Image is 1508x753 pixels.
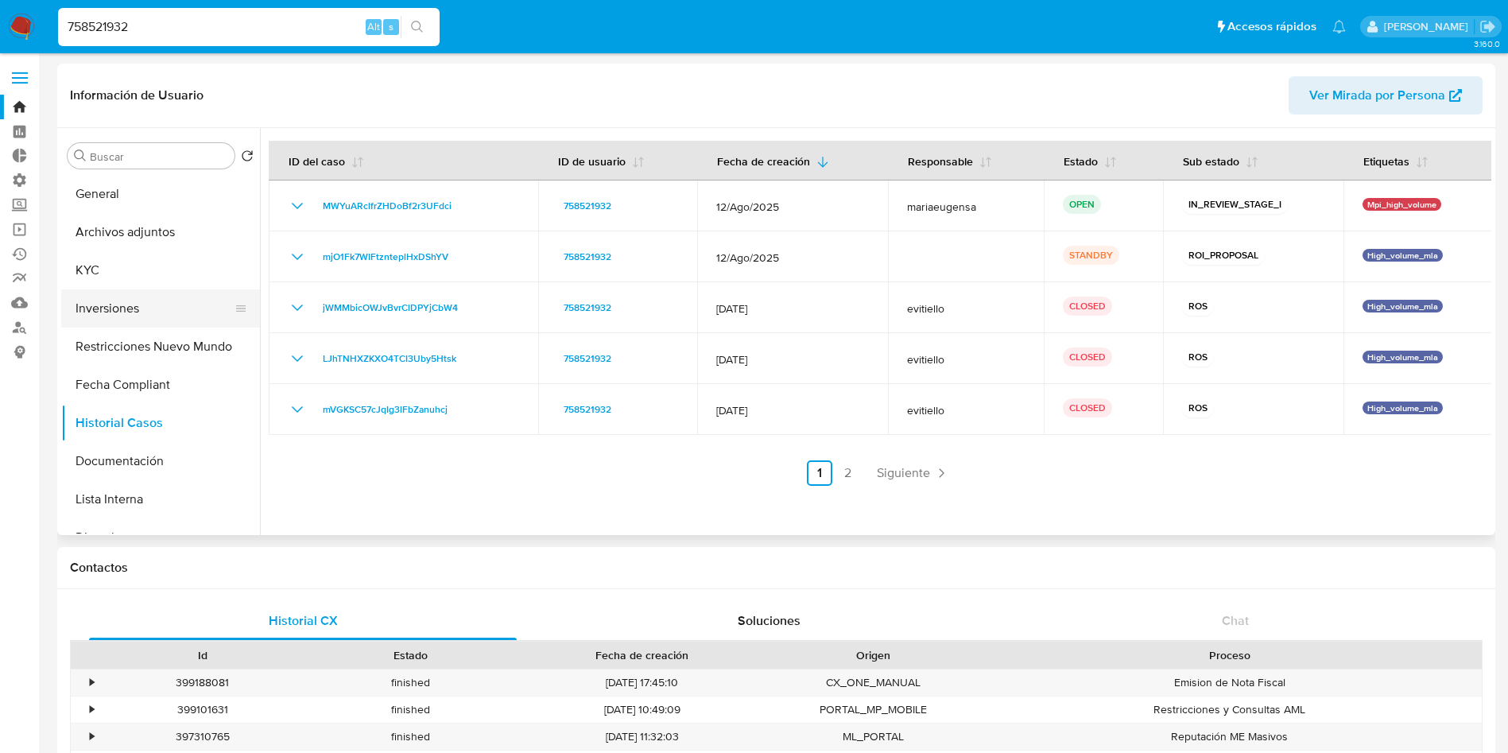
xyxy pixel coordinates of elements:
[61,328,260,366] button: Restricciones Nuevo Mundo
[1309,76,1445,115] span: Ver Mirada por Persona
[90,149,228,164] input: Buscar
[1227,18,1316,35] span: Accesos rápidos
[401,16,433,38] button: search-icon
[61,366,260,404] button: Fecha Compliant
[61,518,260,557] button: Direcciones
[269,611,338,630] span: Historial CX
[58,17,440,37] input: Buscar usuario o caso...
[367,19,380,34] span: Alt
[738,611,801,630] span: Soluciones
[90,729,94,744] div: •
[978,724,1482,750] div: Reputación ME Masivos
[515,670,770,696] div: [DATE] 17:45:10
[74,149,87,162] button: Buscar
[61,289,247,328] button: Inversiones
[307,670,515,696] div: finished
[70,87,204,103] h1: Información de Usuario
[241,149,254,167] button: Volver al orden por defecto
[99,724,307,750] div: 397310765
[70,560,1483,576] h1: Contactos
[989,647,1471,663] div: Proceso
[90,675,94,690] div: •
[61,175,260,213] button: General
[1332,20,1346,33] a: Notificaciones
[978,670,1482,696] div: Emision de Nota Fiscal
[978,697,1482,723] div: Restricciones y Consultas AML
[515,697,770,723] div: [DATE] 10:49:09
[526,647,758,663] div: Fecha de creación
[318,647,504,663] div: Estado
[61,404,260,442] button: Historial Casos
[389,19,393,34] span: s
[307,697,515,723] div: finished
[781,647,967,663] div: Origen
[61,442,260,480] button: Documentación
[1384,19,1474,34] p: andres.vilosio@mercadolibre.com
[1289,76,1483,115] button: Ver Mirada por Persona
[99,670,307,696] div: 399188081
[90,702,94,717] div: •
[99,697,307,723] div: 399101631
[1479,18,1496,35] a: Salir
[770,697,978,723] div: PORTAL_MP_MOBILE
[307,724,515,750] div: finished
[770,670,978,696] div: CX_ONE_MANUAL
[770,724,978,750] div: ML_PORTAL
[61,251,260,289] button: KYC
[61,480,260,518] button: Lista Interna
[1222,611,1249,630] span: Chat
[61,213,260,251] button: Archivos adjuntos
[515,724,770,750] div: [DATE] 11:32:03
[110,647,296,663] div: Id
